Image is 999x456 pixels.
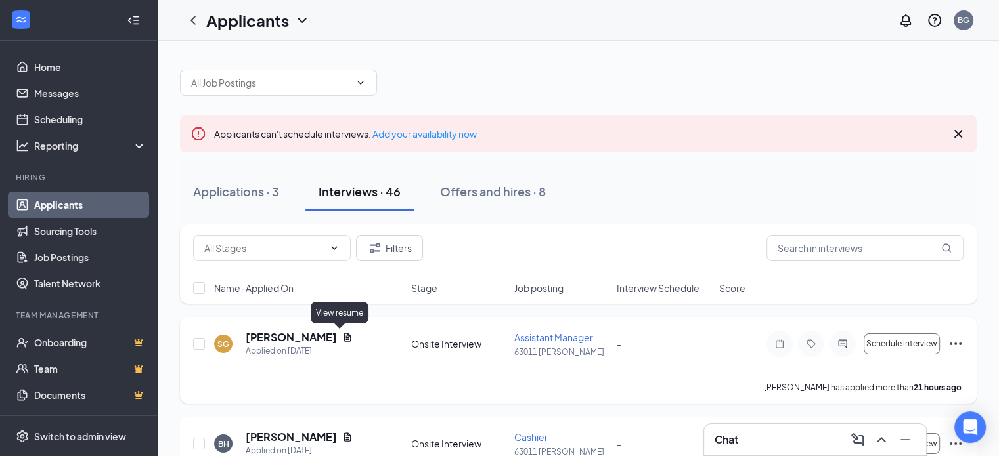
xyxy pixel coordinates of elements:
div: Interviews · 46 [319,183,401,199]
h5: [PERSON_NAME] [246,430,337,444]
h5: [PERSON_NAME] [246,330,337,344]
svg: WorkstreamLogo [14,13,28,26]
p: 63011 [PERSON_NAME] [514,346,609,358]
a: Sourcing Tools [34,218,146,244]
span: Assistant Manager [514,331,593,343]
svg: Document [342,432,353,442]
span: Interview Schedule [617,281,699,295]
div: View resume [311,302,368,323]
input: All Job Postings [191,75,350,90]
input: Search in interviews [766,235,964,261]
svg: QuestionInfo [927,12,943,28]
svg: ChevronDown [294,12,310,28]
span: Cashier [514,431,548,443]
a: Applicants [34,192,146,218]
svg: Tag [803,339,819,349]
svg: Ellipses [948,436,964,451]
button: Minimize [895,429,916,450]
svg: Settings [16,430,29,443]
a: TeamCrown [34,356,146,382]
svg: Notifications [898,12,914,28]
div: Applications · 3 [193,183,279,199]
a: Scheduling [34,106,146,133]
svg: ActiveChat [835,339,851,349]
svg: Ellipses [948,336,964,352]
span: Score [719,281,745,295]
div: Hiring [16,172,144,183]
div: Onsite Interview [411,337,506,350]
svg: Minimize [897,432,913,447]
div: SG [217,339,229,350]
svg: Collapse [127,14,140,27]
span: Stage [411,281,437,295]
p: [PERSON_NAME] has applied more than . [764,382,964,393]
h3: Chat [715,432,738,447]
svg: Analysis [16,139,29,152]
a: Messages [34,80,146,106]
div: Reporting [34,139,147,152]
button: ComposeMessage [847,429,868,450]
a: Add your availability now [372,128,477,140]
svg: ChevronLeft [185,12,201,28]
svg: MagnifyingGlass [941,243,952,253]
a: OnboardingCrown [34,329,146,356]
div: Open Intercom Messenger [954,411,986,443]
svg: Error [190,126,206,142]
svg: Note [772,339,788,349]
a: Job Postings [34,244,146,270]
svg: ChevronDown [329,243,340,253]
span: Job posting [514,281,564,295]
div: Switch to admin view [34,430,126,443]
b: 21 hours ago [914,383,962,392]
svg: Filter [367,240,383,256]
h1: Applicants [206,9,289,31]
a: DocumentsCrown [34,382,146,408]
div: Team Management [16,310,144,321]
svg: Document [342,332,353,342]
svg: ChevronDown [355,77,366,88]
svg: Cross [950,126,966,142]
a: SurveysCrown [34,408,146,434]
div: Applied on [DATE] [246,344,353,358]
button: Schedule interview [864,333,940,354]
span: Schedule interview [866,339,937,348]
svg: ChevronUp [874,432,889,447]
input: All Stages [204,241,324,255]
div: BH [218,438,229,449]
a: Home [34,54,146,80]
div: Offers and hires · 8 [440,183,546,199]
div: BG [958,14,969,26]
span: - [617,338,621,350]
button: ChevronUp [871,429,892,450]
span: Name · Applied On [214,281,294,295]
button: Filter Filters [356,235,423,261]
div: Onsite Interview [411,437,506,450]
svg: ComposeMessage [850,432,866,447]
a: Talent Network [34,270,146,297]
span: - [617,438,621,449]
span: Applicants can't schedule interviews. [214,128,477,140]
